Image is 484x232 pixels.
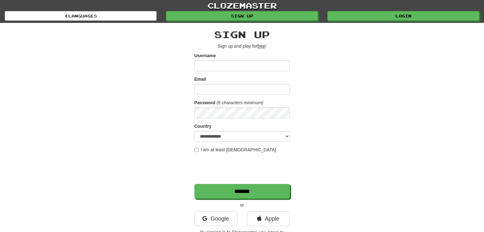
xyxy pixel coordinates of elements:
iframe: reCAPTCHA [194,156,291,181]
a: Sign up [166,11,318,21]
u: free [257,44,265,49]
label: Country [194,123,212,129]
p: or [194,202,290,208]
input: I am at least [DEMOGRAPHIC_DATA] [194,148,199,152]
a: Google [194,211,237,226]
label: Email [194,76,206,82]
label: I am at least [DEMOGRAPHIC_DATA] [194,147,276,153]
a: Login [327,11,479,21]
em: (6 characters minimum) [217,100,263,105]
a: Languages [5,11,157,21]
label: Username [194,52,216,59]
h2: Sign up [194,29,290,40]
a: Apple [247,211,290,226]
p: Sign up and play for ! [194,43,290,49]
label: Password [194,99,215,106]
